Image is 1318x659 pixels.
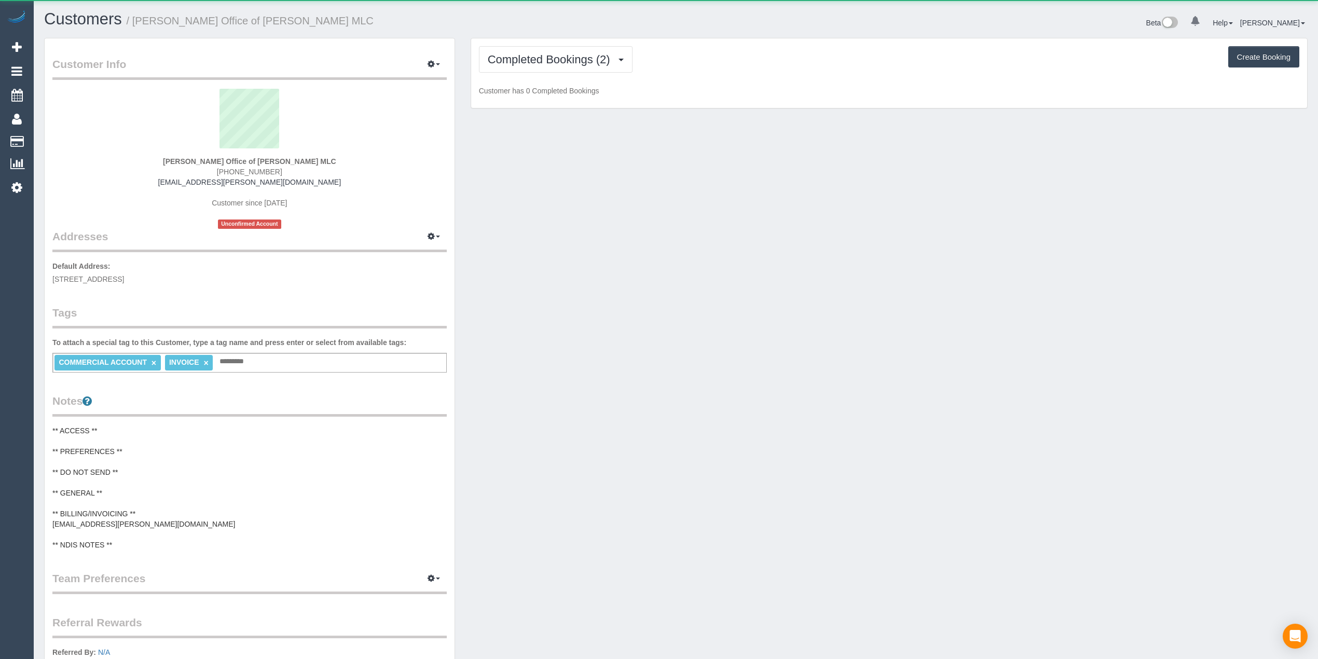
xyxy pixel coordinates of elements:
[52,571,447,594] legend: Team Preferences
[52,393,447,417] legend: Notes
[44,10,122,28] a: Customers
[152,359,156,367] a: ×
[52,261,111,271] label: Default Address:
[169,358,199,366] span: INVOICE
[52,305,447,328] legend: Tags
[52,647,96,657] label: Referred By:
[1146,19,1178,27] a: Beta
[59,358,147,366] span: COMMERCIAL ACCOUNT
[479,86,1299,96] p: Customer has 0 Completed Bookings
[6,10,27,25] img: Automaid Logo
[98,648,110,656] a: N/A
[1228,46,1299,68] button: Create Booking
[217,168,282,176] span: [PHONE_NUMBER]
[1240,19,1305,27] a: [PERSON_NAME]
[52,425,447,550] pre: ** ACCESS ** ** PREFERENCES ** ** DO NOT SEND ** ** GENERAL ** ** BILLING/INVOICING ** [EMAIL_ADD...
[158,178,341,186] a: [EMAIL_ADDRESS][PERSON_NAME][DOMAIN_NAME]
[488,53,615,66] span: Completed Bookings (2)
[163,157,336,166] strong: [PERSON_NAME] Office of [PERSON_NAME] MLC
[52,275,124,283] span: [STREET_ADDRESS]
[479,46,633,73] button: Completed Bookings (2)
[1161,17,1178,30] img: New interface
[52,337,406,348] label: To attach a special tag to this Customer, type a tag name and press enter or select from availabl...
[212,199,287,207] span: Customer since [DATE]
[203,359,208,367] a: ×
[1283,624,1308,649] div: Open Intercom Messenger
[1213,19,1233,27] a: Help
[52,615,447,638] legend: Referral Rewards
[127,15,374,26] small: / [PERSON_NAME] Office of [PERSON_NAME] MLC
[218,219,281,228] span: Unconfirmed Account
[52,57,447,80] legend: Customer Info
